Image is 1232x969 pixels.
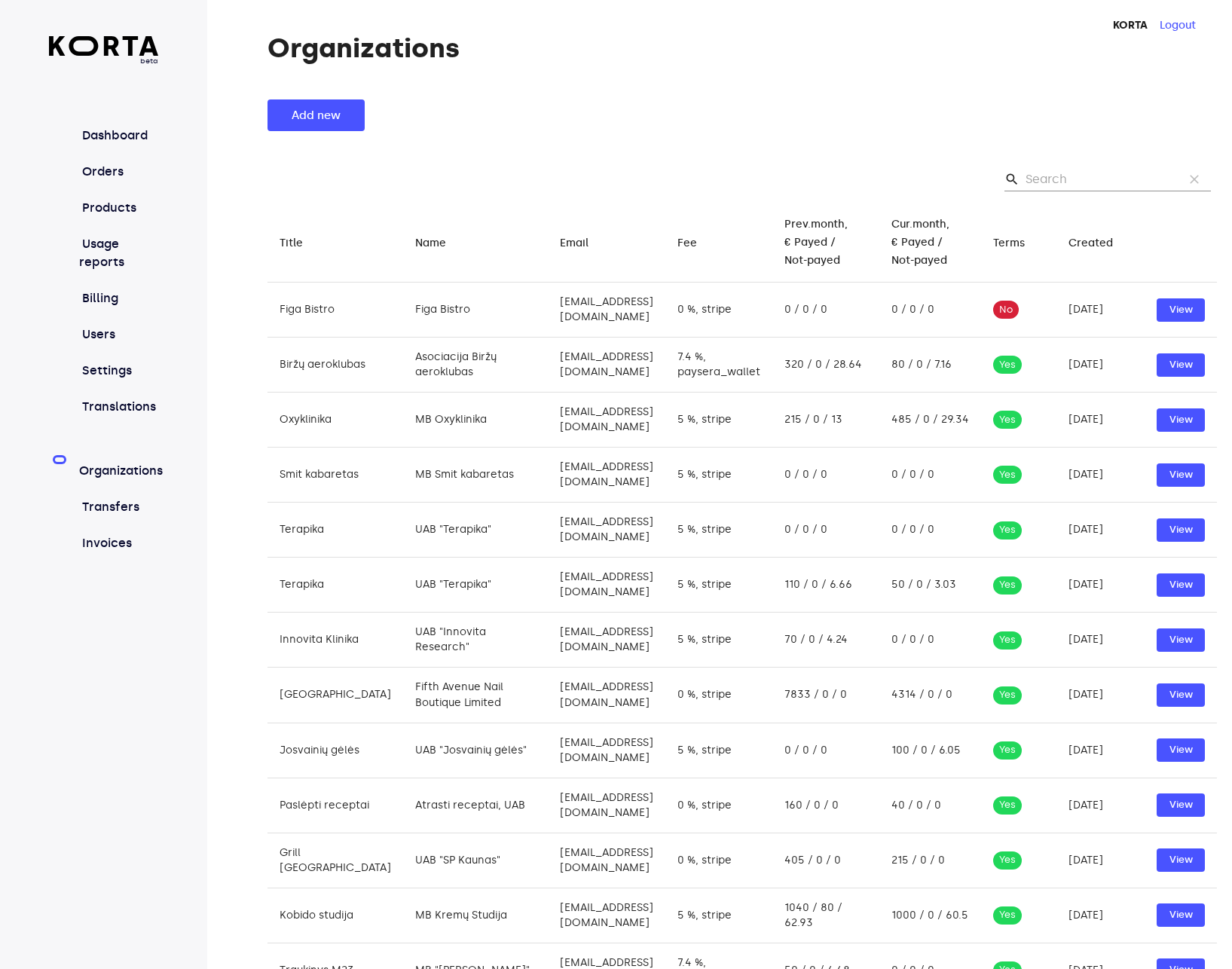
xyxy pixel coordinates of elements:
[1056,448,1145,503] td: [DATE]
[1157,408,1205,432] button: View
[665,833,772,888] td: 0 %, stripe
[1056,338,1145,393] td: [DATE]
[1157,301,1205,314] a: View
[548,448,665,503] td: [EMAIL_ADDRESS][DOMAIN_NAME]
[784,216,848,270] div: Prev.month, € Payed / Not-payed
[665,613,772,668] td: 5 %, stripe
[79,534,159,552] a: Invoices
[1056,668,1145,723] td: [DATE]
[280,234,303,252] div: Title
[403,778,548,833] td: Atrasti receptai, UAB
[1164,906,1197,924] span: View
[772,778,879,833] td: 160 / 0 / 0
[267,283,403,338] td: Figa Bistro
[267,503,403,558] td: Terapika
[1164,466,1197,484] span: View
[1056,723,1145,778] td: [DATE]
[879,393,981,448] td: 485 / 0 / 29.34
[49,36,159,66] a: beta
[1157,903,1205,927] button: View
[560,234,608,252] span: Email
[267,393,403,448] td: Oxyklinika
[879,888,981,943] td: 1000 / 0 / 60.5
[267,338,403,393] td: Biržų aeroklubas
[1157,906,1205,919] a: View
[1068,234,1133,252] span: Created
[79,199,159,217] a: Products
[267,833,403,888] td: Grill [GEOGRAPHIC_DATA]
[415,234,466,252] span: Name
[993,523,1022,537] span: Yes
[403,613,548,668] td: UAB "Innovita Research"
[548,723,665,778] td: [EMAIL_ADDRESS][DOMAIN_NAME]
[79,326,159,344] a: Users
[772,558,879,613] td: 110 / 0 / 6.66
[548,833,665,888] td: [EMAIL_ADDRESS][DOMAIN_NAME]
[1056,833,1145,888] td: [DATE]
[1157,793,1205,817] button: View
[79,452,159,480] a: Organizations
[772,668,879,723] td: 7833 / 0 / 0
[267,888,403,943] td: Kobido studija
[879,283,981,338] td: 0 / 0 / 0
[993,234,1025,252] div: Terms
[1157,518,1205,542] button: View
[1157,463,1205,487] button: View
[993,303,1019,317] span: No
[403,833,548,888] td: UAB "SP Kaunas"
[1164,521,1197,539] span: View
[267,558,403,613] td: Terapika
[1157,851,1205,864] a: View
[772,283,879,338] td: 0 / 0 / 0
[879,503,981,558] td: 0 / 0 / 0
[1056,613,1145,668] td: [DATE]
[1164,411,1197,429] span: View
[1157,356,1205,369] a: View
[665,448,772,503] td: 5 %, stripe
[665,393,772,448] td: 5 %, stripe
[665,503,772,558] td: 5 %, stripe
[548,558,665,613] td: [EMAIL_ADDRESS][DOMAIN_NAME]
[403,723,548,778] td: UAB "Josvainių gėlės"
[267,723,403,778] td: Josvainių gėlės
[1056,778,1145,833] td: [DATE]
[267,99,365,131] button: Add new
[772,723,879,778] td: 0 / 0 / 0
[1160,18,1196,33] button: Logout
[267,668,403,723] td: [GEOGRAPHIC_DATA]
[665,723,772,778] td: 5 %, stripe
[415,234,446,252] div: Name
[1056,888,1145,943] td: [DATE]
[1157,353,1205,377] button: View
[548,393,665,448] td: [EMAIL_ADDRESS][DOMAIN_NAME]
[267,613,403,668] td: Innovita Klinika
[993,743,1022,757] span: Yes
[1157,848,1205,872] button: View
[1026,167,1172,191] input: Search
[772,888,879,943] td: 1040 / 80 / 62.93
[772,448,879,503] td: 0 / 0 / 0
[879,558,981,613] td: 50 / 0 / 3.03
[1056,503,1145,558] td: [DATE]
[879,723,981,778] td: 100 / 0 / 6.05
[1164,631,1197,649] span: View
[1164,686,1197,704] span: View
[79,289,159,307] a: Billing
[267,448,403,503] td: Smit kabaretas
[548,338,665,393] td: [EMAIL_ADDRESS][DOMAIN_NAME]
[267,778,403,833] td: Paslėpti receptai
[403,283,548,338] td: Figa Bistro
[665,283,772,338] td: 0 %, stripe
[993,633,1022,647] span: Yes
[49,56,159,66] span: beta
[1068,234,1113,252] div: Created
[993,798,1022,812] span: Yes
[403,888,548,943] td: MB Kremų Studija
[1157,573,1205,597] button: View
[1157,411,1205,424] a: View
[1056,558,1145,613] td: [DATE]
[993,578,1022,592] span: Yes
[403,338,548,393] td: Asociacija Biržų aeroklubas
[993,234,1044,252] span: Terms
[665,668,772,723] td: 0 %, stripe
